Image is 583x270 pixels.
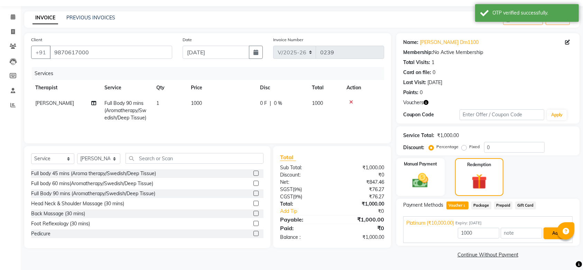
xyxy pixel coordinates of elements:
div: ₹76.27 [332,193,389,200]
div: Membership: [403,49,433,56]
a: PREVIOUS INVOICES [66,15,115,21]
span: 0 F [260,100,267,107]
label: Date [183,37,192,43]
img: _cash.svg [407,171,433,190]
div: ₹847.46 [332,179,389,186]
th: Price [187,80,256,96]
div: Last Visit: [403,79,426,86]
div: 1 [432,59,435,66]
div: ₹76.27 [332,186,389,193]
div: Full body 45 mins (Aroma therapy/Swedish/Deep Tissue) [31,170,156,177]
div: Balance : [275,234,332,241]
div: Pedicure [31,230,50,237]
span: 1 [462,204,466,208]
span: | [270,100,271,107]
div: Name: [403,39,419,46]
th: Action [342,80,384,96]
div: Foot Reflexology (30 mins) [31,220,90,227]
div: [DATE] [428,79,443,86]
input: Enter Offer / Coupon Code [460,109,544,120]
button: Apply [547,110,567,120]
div: Sub Total: [275,164,332,171]
span: Package [471,201,491,209]
span: 9% [294,187,300,192]
input: note [501,228,542,238]
span: Full Body 90 mins (Aromatherapy/Swedish/Deep Tissue) [104,100,146,121]
a: Add Tip [275,208,342,215]
div: ₹0 [332,171,389,179]
input: Search by Name/Mobile/Email/Code [50,46,172,59]
span: Prepaid [494,201,513,209]
div: Card on file: [403,69,432,76]
span: 1 [156,100,159,106]
span: 1000 [191,100,202,106]
label: Redemption [467,162,491,168]
div: No Active Membership [403,49,573,56]
span: 0 % [274,100,282,107]
span: Voucher [446,201,469,209]
span: Payment Methods [403,201,444,209]
div: Full body 60 mins(Aromatherapy/Swedish/Deep Tissue) [31,180,153,187]
div: Discount: [403,144,425,151]
th: Service [100,80,152,96]
div: ₹0 [332,224,389,232]
th: Disc [256,80,308,96]
span: Total [280,154,296,161]
div: Back Massage (30 mins) [31,210,85,217]
div: ₹1,000.00 [332,215,389,224]
span: [PERSON_NAME] [35,100,74,106]
button: +91 [31,46,50,59]
div: 0 [433,69,436,76]
div: Discount: [275,171,332,179]
div: Paid: [275,224,332,232]
th: Therapist [31,80,100,96]
div: ₹1,000.00 [437,132,459,139]
label: Fixed [470,144,480,150]
div: ₹0 [342,208,389,215]
div: Total Visits: [403,59,431,66]
span: Expiry: [DATE] [456,220,482,226]
div: Head Neck & Shoulder Massage (30 mins) [31,200,124,207]
div: Points: [403,89,419,96]
input: Amount [458,228,499,238]
div: Total: [275,200,332,208]
div: ₹1,000.00 [332,234,389,241]
div: ( ) [275,193,332,200]
a: [PERSON_NAME] Dm1100 [420,39,479,46]
div: Services [32,67,389,80]
label: Percentage [437,144,459,150]
input: Search or Scan [126,153,263,164]
label: Client [31,37,42,43]
img: _gift.svg [467,172,492,191]
span: Platinum (₹10,000.00) [406,219,454,227]
th: Total [308,80,342,96]
div: 0 [420,89,423,96]
a: Continue Without Payment [398,251,578,259]
div: ₹1,000.00 [332,200,389,208]
div: Service Total: [403,132,435,139]
div: Coupon Code [403,111,460,118]
div: ₹1,000.00 [332,164,389,171]
span: CGST [280,193,293,200]
th: Qty [152,80,187,96]
span: 1000 [312,100,323,106]
div: Net: [275,179,332,186]
div: Full Body 90 mins (Aromatherapy/Swedish/Deep Tissue) [31,190,155,197]
div: ( ) [275,186,332,193]
span: Vouchers [403,99,424,106]
span: 9% [294,194,301,199]
div: OTP verified successfully. [492,9,574,17]
a: INVOICE [33,12,58,24]
div: Payable: [275,215,332,224]
span: SGST [280,186,293,192]
label: Manual Payment [404,161,437,167]
label: Invoice Number [273,37,303,43]
button: Add [544,227,569,239]
span: Gift Card [515,201,536,209]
